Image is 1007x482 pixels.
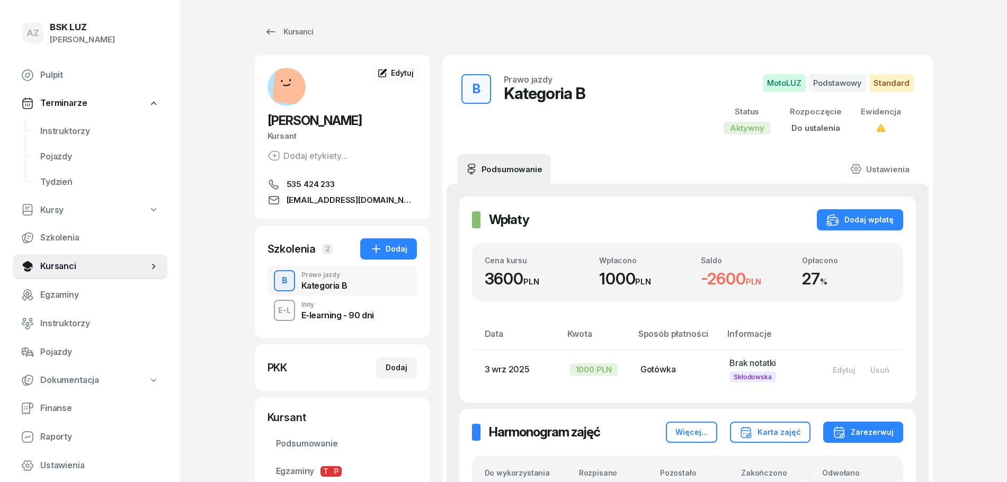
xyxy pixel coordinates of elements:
a: Instruktorzy [13,311,167,336]
a: Kursy [13,198,167,222]
a: Egzaminy [13,282,167,308]
div: 27 [802,269,890,289]
span: Szkolenia [40,231,159,245]
a: Pulpit [13,63,167,88]
th: Sposób płatności [632,327,721,350]
div: Aktywny [724,122,771,135]
a: Terminarze [13,91,167,115]
a: Finanse [13,396,167,421]
div: Status [724,105,771,119]
span: Standard [869,74,914,92]
div: Dodaj [370,243,407,255]
a: Pojazdy [32,144,167,169]
a: Edytuj [370,64,421,83]
div: Wpłacono [599,256,688,265]
span: Instruktorzy [40,317,159,331]
span: Terminarze [40,96,87,110]
div: Prawo jazdy [301,272,347,278]
a: Podsumowanie [457,154,551,184]
span: Pulpit [40,68,159,82]
a: Ustawienia [842,154,917,184]
div: Rozpoczęcie [790,105,842,119]
span: Skłodowska [729,371,776,382]
button: Edytuj [825,361,863,379]
span: Brak notatki [729,358,776,368]
span: [EMAIL_ADDRESS][DOMAIN_NAME] [287,194,417,207]
div: Edytuj [833,365,855,374]
span: 2 [322,244,333,254]
div: E-learning - 90 dni [301,311,374,319]
div: Szkolenia [268,242,316,256]
button: Dodaj etykiety... [268,149,347,162]
div: Dodaj wpłatę [826,213,894,226]
button: Dodaj wpłatę [817,209,903,230]
small: PLN [746,276,762,287]
span: Tydzień [40,175,159,189]
div: Zarezerwuj [833,426,894,439]
div: PKK [268,360,288,375]
span: Finanse [40,401,159,415]
span: Egzaminy [40,288,159,302]
div: Ewidencja [861,105,901,119]
span: Egzaminy [276,465,408,478]
div: Do wykorzystania [485,468,566,477]
div: B [468,78,484,100]
span: Dokumentacja [40,373,99,387]
a: Instruktorzy [32,119,167,144]
button: Karta zajęć [730,422,810,443]
a: Podsumowanie [268,431,417,457]
span: Pojazdy [40,150,159,164]
th: Data [472,327,561,350]
div: E-L [274,304,295,317]
button: Zarezerwuj [823,422,903,443]
div: Gotówka [640,363,712,377]
div: Kursanci [264,25,313,38]
span: Pojazdy [40,345,159,359]
span: 535 424 233 [287,178,335,191]
div: -2600 [701,269,789,289]
div: Kursant [268,129,417,143]
div: Cena kursu [485,256,586,265]
button: B [274,270,295,291]
span: Podsumowanie [276,437,408,451]
div: Saldo [701,256,789,265]
div: Kursant [268,410,417,425]
div: Prawo jazdy [504,75,552,84]
div: [PERSON_NAME] [50,33,115,47]
button: Dodaj [360,238,417,260]
button: Dodaj [376,357,417,378]
div: Dodaj [386,361,407,374]
button: E-L [274,300,295,321]
th: Informacje [721,327,817,350]
a: Raporty [13,424,167,450]
div: B [277,272,291,290]
span: Do ustalenia [791,123,840,133]
a: Kursanci [255,21,323,42]
div: Usuń [870,365,889,374]
div: 1000 [599,269,688,289]
span: Edytuj [391,68,413,77]
span: 3 wrz 2025 [485,364,530,374]
span: Instruktorzy [40,124,159,138]
div: 3600 [485,269,586,289]
span: MotoLUZ [763,74,806,92]
a: Kursanci [13,254,167,279]
small: PLN [635,276,651,287]
button: Usuń [863,361,897,379]
a: Tydzień [32,169,167,195]
div: Kategoria B [504,84,585,103]
h2: Harmonogram zajęć [489,424,600,441]
span: Ustawienia [40,459,159,472]
h2: Wpłaty [489,211,529,228]
div: Kategoria B [301,281,347,290]
small: PLN [523,276,539,287]
div: Rozpisano [579,468,647,477]
a: Szkolenia [13,225,167,251]
div: Odwołano [822,468,890,477]
span: P [331,466,342,477]
div: Karta zajęć [739,426,801,439]
button: MotoLUZPodstawowyStandard [763,74,914,92]
a: Pojazdy [13,340,167,365]
a: 535 424 233 [268,178,417,191]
